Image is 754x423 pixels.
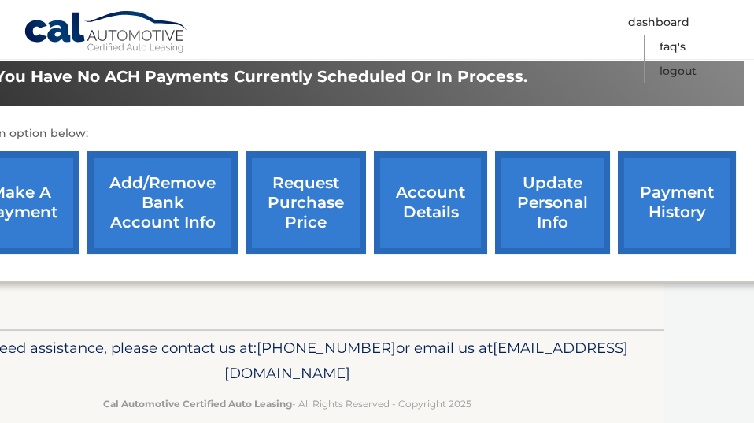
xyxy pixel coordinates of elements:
a: Dashboard [628,10,689,35]
a: FAQ's [660,35,686,59]
a: payment history [618,151,736,254]
a: Logout [660,59,697,83]
strong: Cal Automotive Certified Auto Leasing [103,398,292,410]
a: Cal Automotive [24,10,189,56]
a: Add/Remove bank account info [87,151,238,254]
a: account details [374,151,487,254]
a: update personal info [495,151,610,254]
span: [PHONE_NUMBER] [257,339,396,357]
a: request purchase price [246,151,366,254]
